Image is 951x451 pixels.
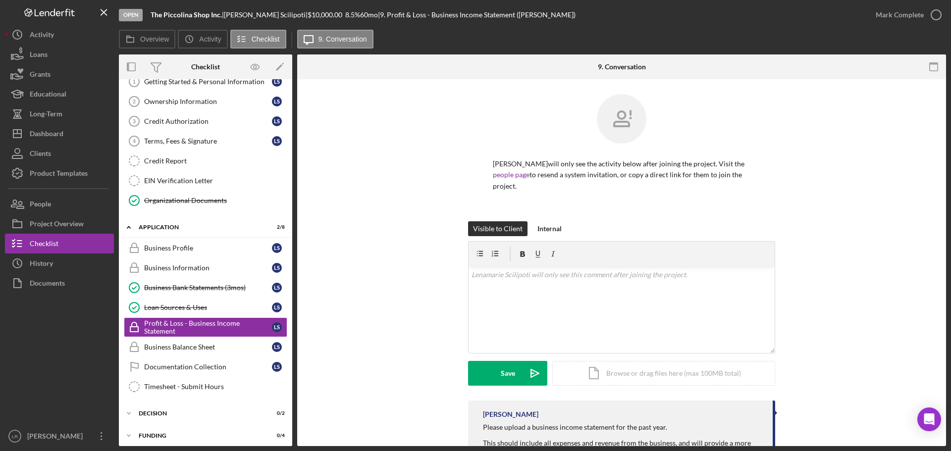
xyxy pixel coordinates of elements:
[124,151,287,171] a: Credit Report
[345,11,360,19] div: 8.5 %
[272,243,282,253] div: L S
[318,35,367,43] label: 9. Conversation
[124,357,287,377] a: Documentation CollectionLS
[230,30,286,49] button: Checklist
[5,144,114,163] button: Clients
[124,298,287,317] a: Loan Sources & UsesLS
[876,5,924,25] div: Mark Complete
[308,11,345,19] div: $10,000.00
[272,97,282,106] div: L S
[267,224,285,230] div: 2 / 8
[25,426,89,449] div: [PERSON_NAME]
[144,244,272,252] div: Business Profile
[30,194,51,216] div: People
[124,278,287,298] a: Business Bank Statements (3mos)LS
[5,253,114,273] button: History
[30,234,58,256] div: Checklist
[144,284,272,292] div: Business Bank Statements (3mos)
[272,263,282,273] div: L S
[5,64,114,84] a: Grants
[5,45,114,64] button: Loans
[133,118,136,124] tspan: 3
[360,11,378,19] div: 60 mo
[144,319,272,335] div: Profit & Loss - Business Income Statement
[151,11,224,19] div: |
[5,84,114,104] button: Educational
[272,283,282,293] div: L S
[30,64,51,87] div: Grants
[5,104,114,124] button: Long-Term
[378,11,576,19] div: | 9. Profit & Loss - Business Income Statement ([PERSON_NAME])
[272,77,282,87] div: L S
[124,131,287,151] a: 4Terms, Fees & SignatureLS
[272,116,282,126] div: L S
[468,361,547,386] button: Save
[124,337,287,357] a: Business Balance SheetLS
[124,238,287,258] a: Business ProfileLS
[5,25,114,45] button: Activity
[144,157,287,165] div: Credit Report
[144,137,272,145] div: Terms, Fees & Signature
[468,221,528,236] button: Visible to Client
[473,221,523,236] div: Visible to Client
[133,138,136,144] tspan: 4
[144,303,272,311] div: Loan Sources & Uses
[532,221,567,236] button: Internal
[124,258,287,278] a: Business InformationLS
[144,197,287,204] div: Organizational Documents
[178,30,227,49] button: Activity
[272,342,282,352] div: L S
[537,221,562,236] div: Internal
[5,234,114,253] button: Checklist
[5,124,114,144] button: Dashboard
[30,25,54,47] div: Activity
[151,10,222,19] b: The Piccolina Shop Inc.
[144,78,272,86] div: Getting Started & Personal Information
[5,194,114,214] button: People
[272,302,282,312] div: L S
[144,343,272,351] div: Business Balance Sheet
[252,35,280,43] label: Checklist
[144,383,287,391] div: Timesheet - Submit Hours
[124,377,287,397] a: Timesheet - Submit Hours
[5,163,114,183] button: Product Templates
[124,92,287,111] a: 2Ownership InformationLS
[30,214,84,236] div: Project Overview
[501,361,515,386] div: Save
[598,63,646,71] div: 9. Conversation
[124,171,287,191] a: EIN Verification Letter
[866,5,946,25] button: Mark Complete
[144,117,272,125] div: Credit Authorization
[30,124,63,146] div: Dashboard
[30,144,51,166] div: Clients
[30,45,48,67] div: Loans
[139,224,260,230] div: Application
[144,98,272,105] div: Ownership Information
[5,426,114,446] button: LR[PERSON_NAME]
[124,72,287,92] a: 1Getting Started & Personal InformationLS
[5,273,114,293] button: Documents
[119,9,143,21] div: Open
[30,84,66,106] div: Educational
[267,433,285,439] div: 0 / 4
[30,163,88,186] div: Product Templates
[124,191,287,210] a: Organizational Documents
[133,79,136,85] tspan: 1
[139,410,260,416] div: Decision
[917,407,941,431] div: Open Intercom Messenger
[297,30,373,49] button: 9. Conversation
[5,214,114,234] a: Project Overview
[483,410,538,418] div: [PERSON_NAME]
[144,264,272,272] div: Business Information
[12,434,18,439] text: LR
[30,104,62,126] div: Long-Term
